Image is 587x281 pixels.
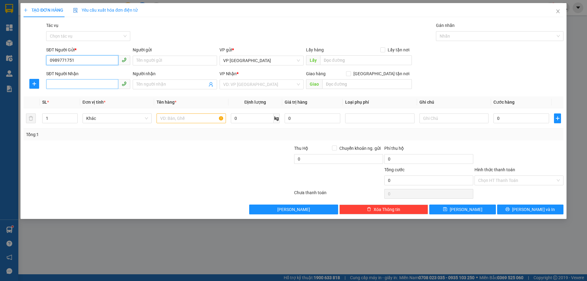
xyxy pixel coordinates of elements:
[322,79,412,89] input: Dọc đường
[497,205,563,214] button: printer[PERSON_NAME] và In
[293,189,384,200] div: Chưa thanh toán
[73,8,138,13] span: Yêu cầu xuất hóa đơn điện tử
[220,46,304,53] div: VP gửi
[306,47,324,52] span: Lấy hàng
[474,167,515,172] label: Hình thức thanh toán
[274,113,280,123] span: kg
[277,206,310,213] span: [PERSON_NAME]
[285,100,307,105] span: Giá trị hàng
[223,56,300,65] span: VP Hà Đông
[157,113,226,123] input: VD: Bàn, Ghế
[122,81,127,86] span: phone
[429,205,496,214] button: save[PERSON_NAME]
[285,113,340,123] input: 0
[343,96,417,108] th: Loại phụ phí
[24,8,28,12] span: plus
[419,113,489,123] input: Ghi Chú
[367,207,371,212] span: delete
[549,3,567,20] button: Close
[46,46,130,53] div: SĐT Người Gửi
[73,8,78,13] img: icon
[83,100,105,105] span: Đơn vị tính
[244,100,266,105] span: Định lượng
[436,23,455,28] label: Gán nhãn
[351,70,412,77] span: [GEOGRAPHIC_DATA] tận nơi
[556,9,560,14] span: close
[29,79,39,89] button: plus
[220,71,237,76] span: VP Nhận
[554,113,561,123] button: plus
[42,100,47,105] span: SL
[450,206,482,213] span: [PERSON_NAME]
[505,207,510,212] span: printer
[26,113,36,123] button: delete
[249,205,338,214] button: [PERSON_NAME]
[384,145,473,154] div: Phí thu hộ
[86,114,148,123] span: Khác
[133,70,217,77] div: Người nhận
[493,100,515,105] span: Cước hàng
[133,46,217,53] div: Người gửi
[46,70,130,77] div: SĐT Người Nhận
[385,46,412,53] span: Lấy tận nơi
[209,82,213,87] span: user-add
[46,23,58,28] label: Tác vụ
[443,207,447,212] span: save
[320,55,412,65] input: Dọc đường
[306,55,320,65] span: Lấy
[512,206,555,213] span: [PERSON_NAME] và In
[374,206,400,213] span: Xóa Thông tin
[417,96,491,108] th: Ghi chú
[337,145,383,152] span: Chuyển khoản ng. gửi
[122,57,127,62] span: phone
[30,81,39,86] span: plus
[24,8,63,13] span: TẠO ĐƠN HÀNG
[26,131,227,138] div: Tổng: 1
[294,146,308,151] span: Thu Hộ
[306,79,322,89] span: Giao
[554,116,560,121] span: plus
[384,167,404,172] span: Tổng cước
[157,100,176,105] span: Tên hàng
[339,205,428,214] button: deleteXóa Thông tin
[306,71,326,76] span: Giao hàng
